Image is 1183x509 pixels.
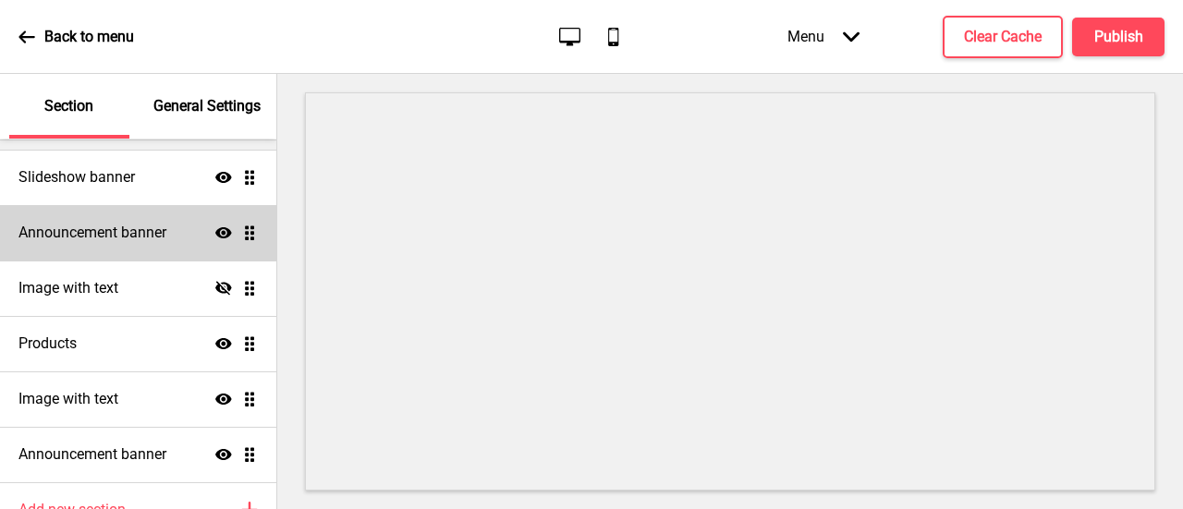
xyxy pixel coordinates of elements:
[943,16,1063,58] button: Clear Cache
[1072,18,1165,56] button: Publish
[18,278,118,298] h4: Image with text
[153,96,261,116] p: General Settings
[18,444,166,465] h4: Announcement banner
[769,9,878,64] div: Menu
[18,223,166,243] h4: Announcement banner
[1094,27,1143,47] h4: Publish
[18,389,118,409] h4: Image with text
[964,27,1042,47] h4: Clear Cache
[44,27,134,47] p: Back to menu
[18,12,134,62] a: Back to menu
[18,167,135,188] h4: Slideshow banner
[44,96,93,116] p: Section
[18,333,77,354] h4: Products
